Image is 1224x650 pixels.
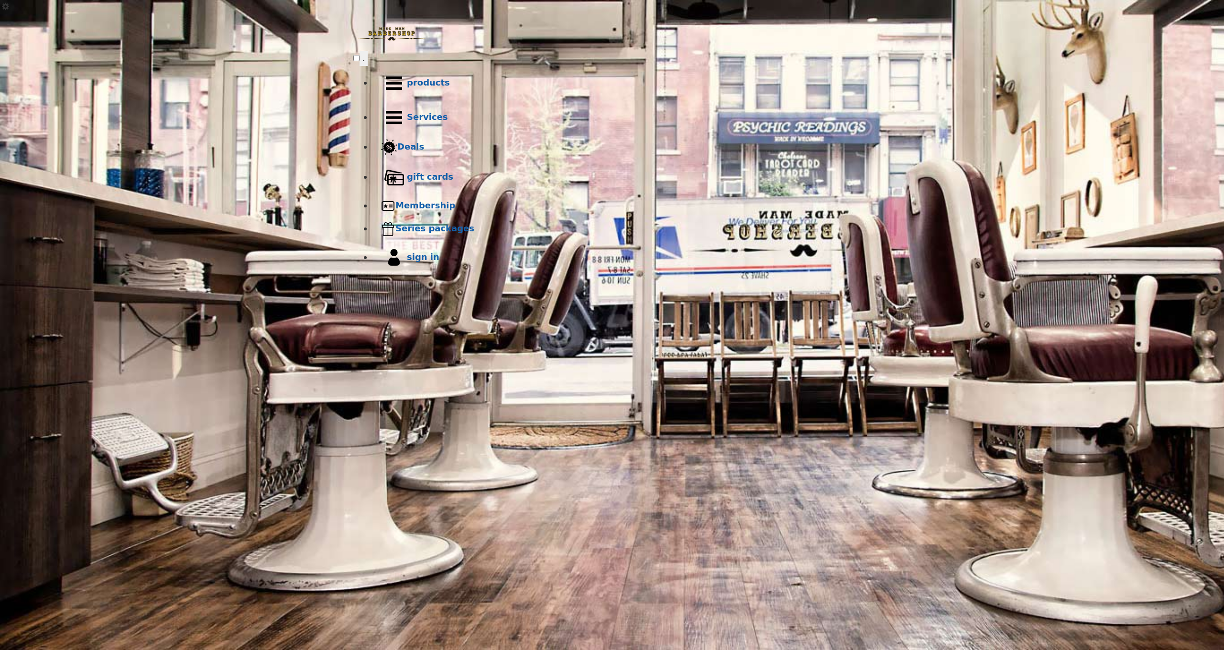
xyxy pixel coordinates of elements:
b: Deals [397,141,424,152]
img: Membership [381,199,395,213]
button: menu toggle [360,51,368,66]
img: Services [381,105,407,130]
img: Series packages [381,222,395,236]
a: MembershipMembership [372,195,871,217]
b: Series packages [395,223,474,233]
img: Products [381,70,407,96]
a: ServicesServices [372,100,871,135]
b: Services [407,112,448,122]
img: Made Man Barbershop logo [353,19,430,49]
a: Gift cardsgift cards [372,160,871,195]
a: sign insign in [372,240,871,275]
span: . [362,54,365,63]
input: menu toggle [353,55,360,61]
b: products [407,77,450,87]
a: Productsproducts [372,66,871,100]
a: DealsDeals [372,135,871,160]
b: sign in [407,252,439,262]
a: Series packagesSeries packages [372,217,871,240]
b: gift cards [407,172,453,182]
b: Membership [395,200,455,210]
img: Deals [381,139,397,156]
img: Gift cards [381,164,407,190]
img: sign in [381,245,407,271]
